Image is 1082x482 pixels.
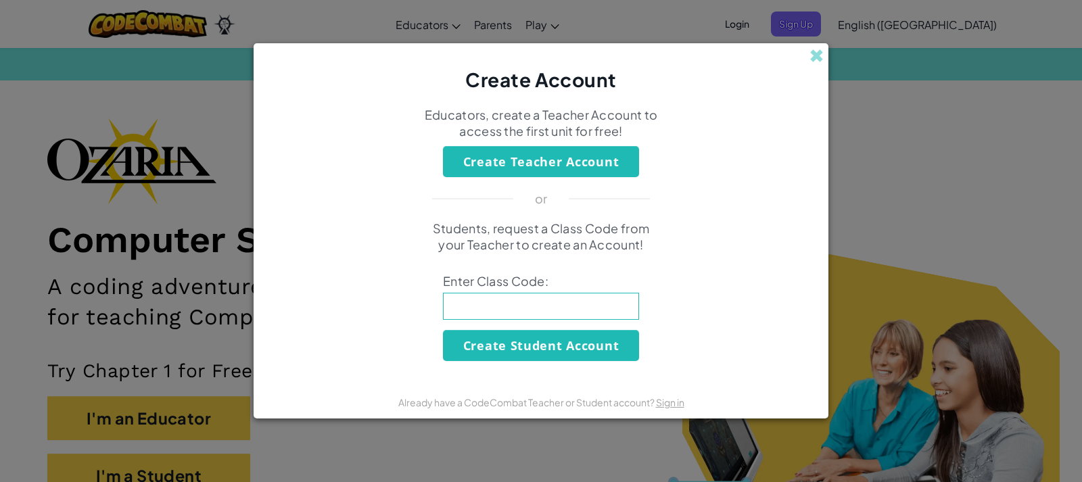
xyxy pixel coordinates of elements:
[465,68,617,91] span: Create Account
[423,220,659,253] p: Students, request a Class Code from your Teacher to create an Account!
[535,191,548,207] p: or
[398,396,656,408] span: Already have a CodeCombat Teacher or Student account?
[443,330,639,361] button: Create Student Account
[443,146,639,177] button: Create Teacher Account
[443,273,639,289] span: Enter Class Code:
[423,107,659,139] p: Educators, create a Teacher Account to access the first unit for free!
[656,396,684,408] a: Sign in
